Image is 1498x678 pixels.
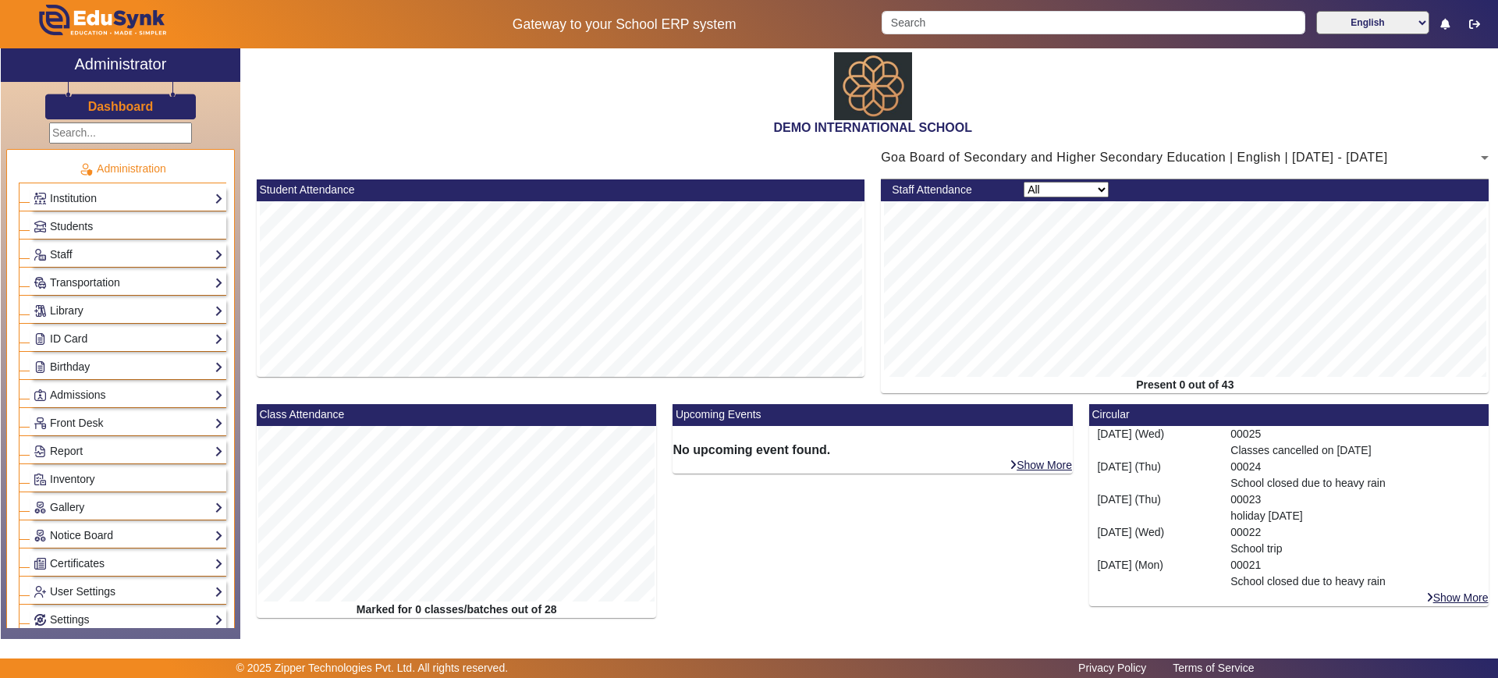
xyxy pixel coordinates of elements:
div: [DATE] (Wed) [1089,524,1223,557]
span: Goa Board of Secondary and Higher Secondary Education | English | [DATE] - [DATE] [881,151,1387,164]
h3: Dashboard [88,99,154,114]
div: 00024 [1223,459,1489,492]
span: Inventory [50,473,95,485]
div: 00021 [1223,557,1489,590]
p: © 2025 Zipper Technologies Pvt. Ltd. All rights reserved. [236,660,509,676]
p: School trip [1230,541,1481,557]
div: Staff Attendance [884,182,1016,198]
mat-card-header: Upcoming Events [673,404,1073,426]
div: Present 0 out of 43 [881,377,1489,393]
a: Show More [1425,591,1489,605]
a: Privacy Policy [1070,658,1154,678]
h5: Gateway to your School ERP system [383,16,865,33]
p: School closed due to heavy rain [1230,475,1481,492]
p: holiday [DATE] [1230,508,1481,524]
a: Inventory [34,470,223,488]
h2: DEMO INTERNATIONAL SCHOOL [248,120,1497,135]
a: Terms of Service [1165,658,1262,678]
div: Marked for 0 classes/batches out of 28 [257,602,657,618]
a: Students [34,218,223,236]
img: Administration.png [79,162,93,176]
div: [DATE] (Thu) [1089,459,1223,492]
mat-card-header: Class Attendance [257,404,657,426]
p: Classes cancelled on [DATE] [1230,442,1481,459]
div: [DATE] (Mon) [1089,557,1223,590]
span: Students [50,220,93,233]
div: 00022 [1223,524,1489,557]
input: Search [882,11,1305,34]
mat-card-header: Circular [1089,404,1489,426]
img: Students.png [34,221,46,233]
h2: Administrator [75,55,167,73]
mat-card-header: Student Attendance [257,179,864,201]
img: Inventory.png [34,474,46,485]
h6: No upcoming event found. [673,442,1073,457]
p: Administration [19,161,226,177]
p: School closed due to heavy rain [1230,573,1481,590]
div: [DATE] (Thu) [1089,492,1223,524]
div: 00023 [1223,492,1489,524]
div: [DATE] (Wed) [1089,426,1223,459]
a: Administrator [1,48,240,82]
div: 00025 [1223,426,1489,459]
input: Search... [49,122,192,144]
a: Show More [1009,458,1073,472]
img: abdd4561-dfa5-4bc5-9f22-bd710a8d2831 [834,52,912,120]
a: Dashboard [87,98,154,115]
